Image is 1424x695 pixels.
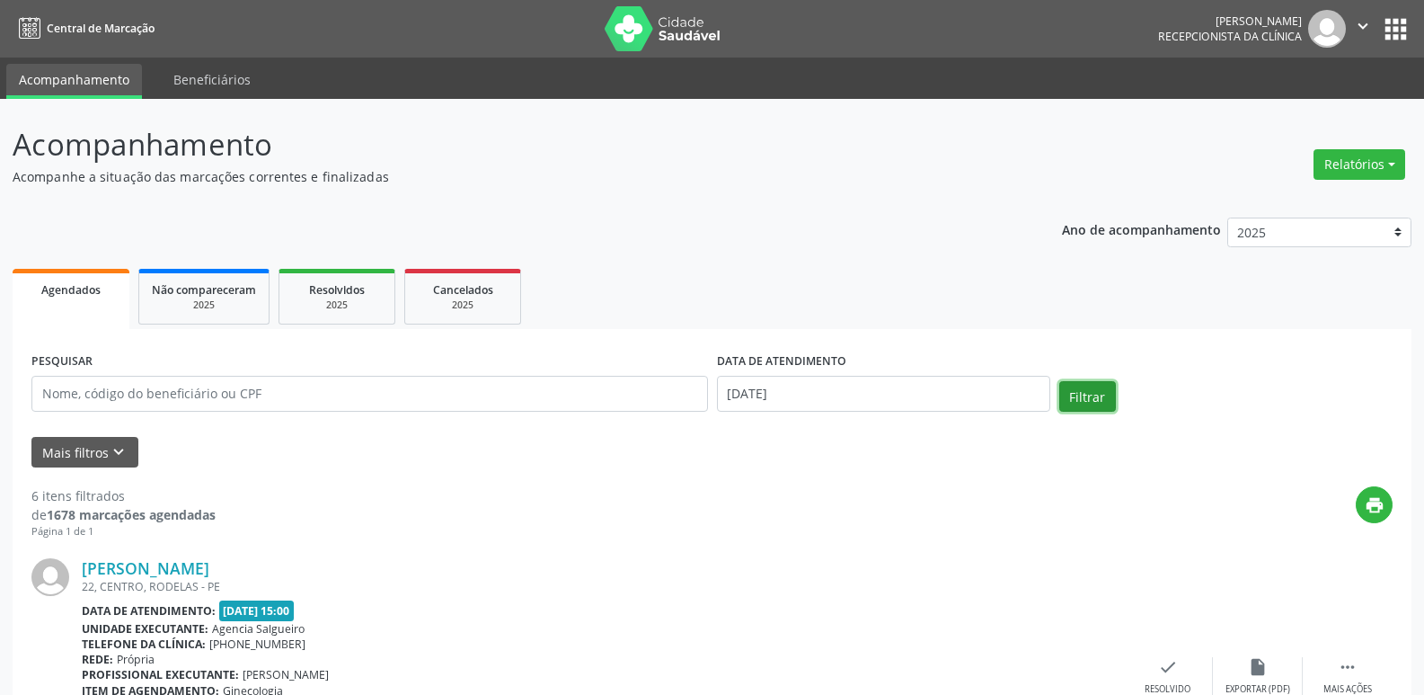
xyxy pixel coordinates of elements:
a: Central de Marcação [13,13,155,43]
i: insert_drive_file [1248,657,1268,677]
b: Profissional executante: [82,667,239,682]
i: print [1365,495,1384,515]
div: de [31,505,216,524]
i:  [1353,16,1373,36]
span: Recepcionista da clínica [1158,29,1302,44]
button: Filtrar [1059,381,1116,412]
strong: 1678 marcações agendadas [47,506,216,523]
span: Cancelados [433,282,493,298]
span: Resolvidos [309,282,365,298]
i: check [1158,657,1178,677]
span: Própria [117,652,155,667]
button: Mais filtroskeyboard_arrow_down [31,437,138,468]
b: Telefone da clínica: [82,637,206,652]
span: Não compareceram [152,282,256,298]
button: print [1356,486,1393,523]
b: Rede: [82,652,113,667]
div: 2025 [418,298,508,312]
label: DATA DE ATENDIMENTO [717,348,846,376]
button: Relatórios [1313,149,1405,180]
label: PESQUISAR [31,348,93,376]
input: Selecione um intervalo [717,376,1050,412]
div: 6 itens filtrados [31,486,216,505]
p: Ano de acompanhamento [1062,218,1221,240]
div: 2025 [152,298,256,312]
span: Agencia Salgueiro [212,621,305,637]
span: Central de Marcação [47,21,155,36]
a: Acompanhamento [6,64,142,99]
img: img [31,558,69,596]
span: [DATE] 15:00 [219,601,295,621]
span: [PHONE_NUMBER] [209,637,305,652]
a: Beneficiários [161,64,263,95]
a: [PERSON_NAME] [82,558,209,578]
input: Nome, código do beneficiário ou CPF [31,376,708,412]
i:  [1338,657,1358,677]
b: Data de atendimento: [82,603,216,619]
span: [PERSON_NAME] [243,667,329,682]
button:  [1346,10,1380,48]
p: Acompanhamento [13,122,992,167]
b: Unidade executante: [82,621,208,637]
div: [PERSON_NAME] [1158,13,1302,29]
img: img [1308,10,1346,48]
button: apps [1380,13,1411,45]
i: keyboard_arrow_down [109,442,128,462]
div: 22, CENTRO, RODELAS - PE [82,579,1123,594]
div: Página 1 de 1 [31,524,216,539]
p: Acompanhe a situação das marcações correntes e finalizadas [13,167,992,186]
div: 2025 [292,298,382,312]
span: Agendados [41,282,101,298]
